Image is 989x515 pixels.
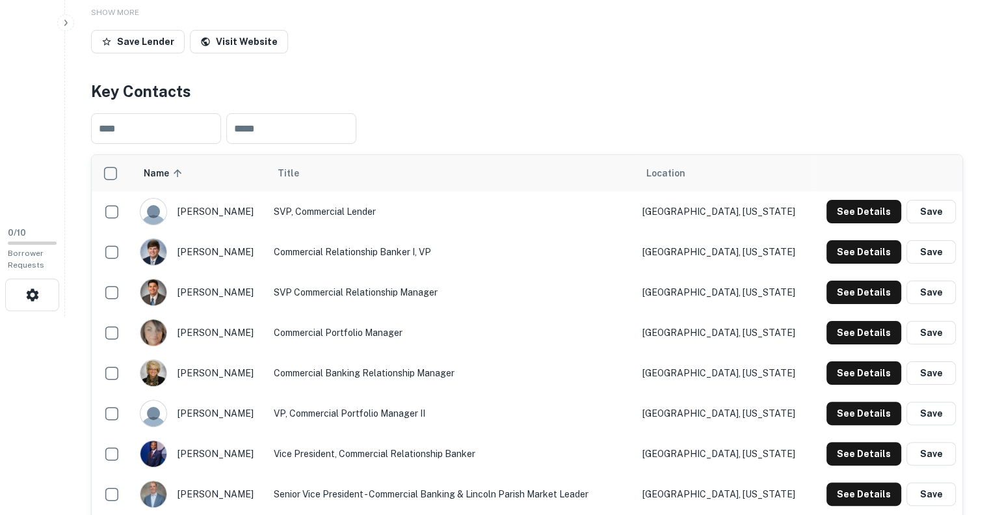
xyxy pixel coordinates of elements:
[906,281,956,304] button: Save
[635,155,811,191] th: Location
[91,79,963,103] h4: Key Contacts
[267,353,635,393] td: Commercial Banking Relationship Manager
[635,272,811,313] td: [GEOGRAPHIC_DATA], [US_STATE]
[826,240,901,264] button: See Details
[635,353,811,393] td: [GEOGRAPHIC_DATA], [US_STATE]
[906,402,956,425] button: Save
[906,321,956,344] button: Save
[635,232,811,272] td: [GEOGRAPHIC_DATA], [US_STATE]
[826,281,901,304] button: See Details
[278,165,316,181] span: Title
[906,361,956,385] button: Save
[91,30,185,53] button: Save Lender
[635,434,811,474] td: [GEOGRAPHIC_DATA], [US_STATE]
[826,200,901,223] button: See Details
[190,30,288,53] a: Visit Website
[924,411,989,473] iframe: Chat Widget
[140,198,261,225] div: [PERSON_NAME]
[91,8,139,17] span: SHOW MORE
[826,361,901,385] button: See Details
[635,474,811,514] td: [GEOGRAPHIC_DATA], [US_STATE]
[635,191,811,232] td: [GEOGRAPHIC_DATA], [US_STATE]
[826,442,901,466] button: See Details
[140,360,166,386] img: 1516451808406
[906,482,956,506] button: Save
[140,199,166,225] img: 9c8pery4andzj6ohjkjp54ma2
[140,319,261,346] div: [PERSON_NAME]
[133,155,268,191] th: Name
[267,155,635,191] th: Title
[906,442,956,466] button: Save
[140,441,166,467] img: 1548290420862
[906,200,956,223] button: Save
[8,249,44,270] span: Borrower Requests
[267,474,635,514] td: Senior Vice President - Commercial Banking & Lincoln Parish Market Leader
[140,480,261,508] div: [PERSON_NAME]
[267,191,635,232] td: SVP, Commercial Lender
[267,434,635,474] td: Vice President, Commercial Relationship Banker
[267,272,635,313] td: SVP Commercial Relationship Manager
[8,228,26,238] span: 0 / 10
[267,393,635,434] td: VP, Commercial Portfolio Manager II
[140,238,261,266] div: [PERSON_NAME]
[144,165,186,181] span: Name
[140,400,166,426] img: 9c8pery4andzj6ohjkjp54ma2
[267,313,635,353] td: Commercial Portfolio Manager
[267,232,635,272] td: Commercial Relationship Banker I, VP
[140,279,261,306] div: [PERSON_NAME]
[826,321,901,344] button: See Details
[906,240,956,264] button: Save
[140,440,261,467] div: [PERSON_NAME]
[826,482,901,506] button: See Details
[140,481,166,507] img: 1520606760080
[140,400,261,427] div: [PERSON_NAME]
[635,313,811,353] td: [GEOGRAPHIC_DATA], [US_STATE]
[646,165,685,181] span: Location
[140,320,166,346] img: 1642647991330
[140,359,261,387] div: [PERSON_NAME]
[140,279,166,305] img: 1517069530266
[635,393,811,434] td: [GEOGRAPHIC_DATA], [US_STATE]
[826,402,901,425] button: See Details
[140,239,166,265] img: 1516879642111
